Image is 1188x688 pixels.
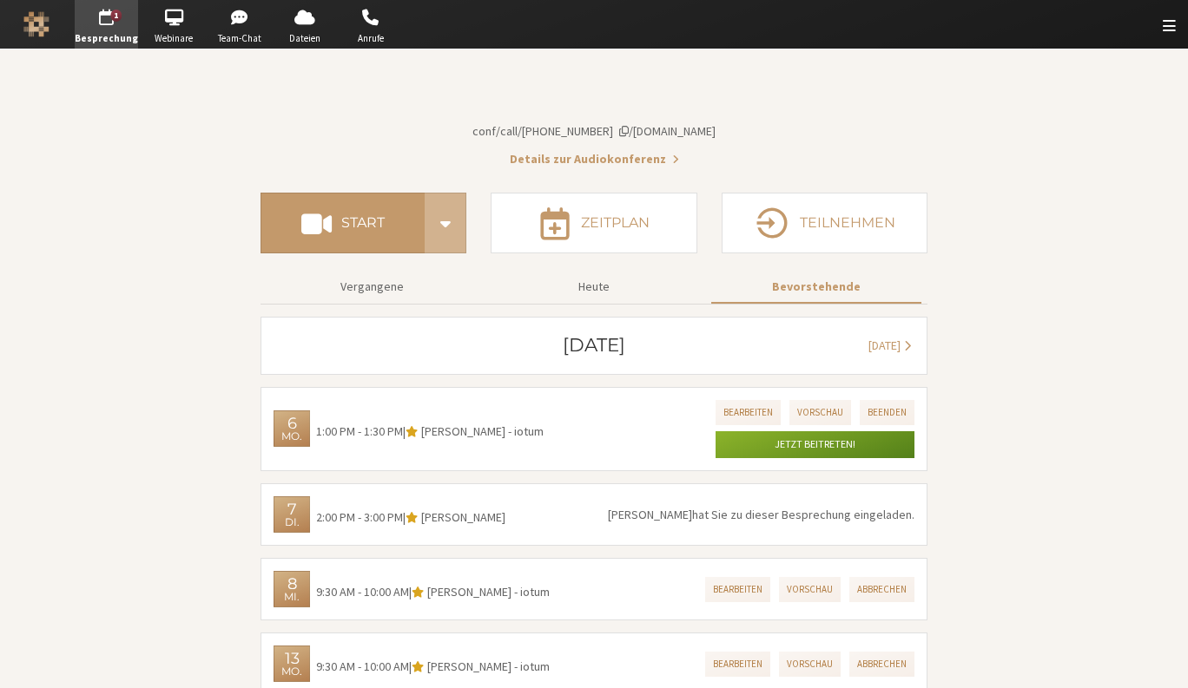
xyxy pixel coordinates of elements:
button: Abbrechen [849,652,914,677]
div: Dienstag, 7. Oktober 2025 14:00 [274,496,310,533]
div: Mittwoch, 8. Oktober 2025 09:30 [274,571,310,607]
span: 9:30 AM - 10:00 AM [316,659,409,674]
img: Iotum [23,11,49,37]
div: Montag, 6. Oktober 2025 13:00 [274,410,310,447]
button: Abbrechen [849,577,914,602]
span: 2:00 PM - 3:00 PM [316,509,403,525]
span: Anrufe [340,31,401,46]
button: Bearbeiten [705,577,770,602]
span: 1:00 PM - 1:30 PM [316,423,403,439]
h3: [DATE] [563,335,625,355]
button: Start [261,193,425,253]
h4: Zeitplan [581,216,650,230]
span: Dateien [274,31,335,46]
div: 13 [285,651,300,666]
div: | [316,583,550,601]
div: Montag, 13. Oktober 2025 09:30 [274,645,310,682]
section: Kontodaten [261,80,927,168]
button: Beenden [860,400,914,425]
button: Heute [489,272,699,302]
div: Mo. [281,666,302,677]
div: | [316,423,544,441]
span: [DATE] [868,337,901,353]
div: | [316,658,550,676]
button: Vorschau [789,400,851,425]
span: [PERSON_NAME] - iotum [427,584,550,600]
span: 9:30 AM - 10:00 AM [316,584,409,600]
button: [DATE] [859,330,921,362]
span: Team-Chat [209,31,270,46]
button: Bearbeiten [705,652,770,677]
button: Vergangene [267,272,477,302]
div: 6 [287,416,297,431]
div: Mi. [284,592,300,602]
button: Kopieren des Links zu meinem BesprechungsraumKopieren des Links zu meinem Besprechungsraum [472,122,716,141]
h4: Start [341,216,385,230]
p: hat Sie zu dieser Besprechung eingeladen. [608,506,914,524]
h4: Teilnehmen [800,216,895,230]
span: Webinare [143,31,204,46]
button: Bearbeiten [716,400,781,425]
div: Start conference options [425,193,466,253]
span: [PERSON_NAME] [421,509,505,525]
span: [PERSON_NAME] - iotum [427,659,550,674]
button: Teilnehmen [722,193,927,253]
span: [PERSON_NAME] [608,507,692,522]
span: Kopieren des Links zu meinem Besprechungsraum [472,123,716,139]
button: Vorschau [779,652,841,677]
button: Bevorstehende [711,272,921,302]
button: Details zur Audiokonferenz [510,150,679,168]
button: Vorschau [779,577,841,602]
div: 1 [111,10,122,22]
div: 8 [287,576,297,592]
span: [PERSON_NAME] - iotum [421,423,544,439]
button: Zeitplan [491,193,696,253]
div: Mo. [281,431,302,442]
iframe: Chat [1145,643,1175,676]
span: Besprechung [75,31,138,46]
button: Jetzt beitreten! [716,431,914,459]
div: 7 [287,501,297,517]
div: Di. [285,517,300,527]
div: | [316,508,505,527]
